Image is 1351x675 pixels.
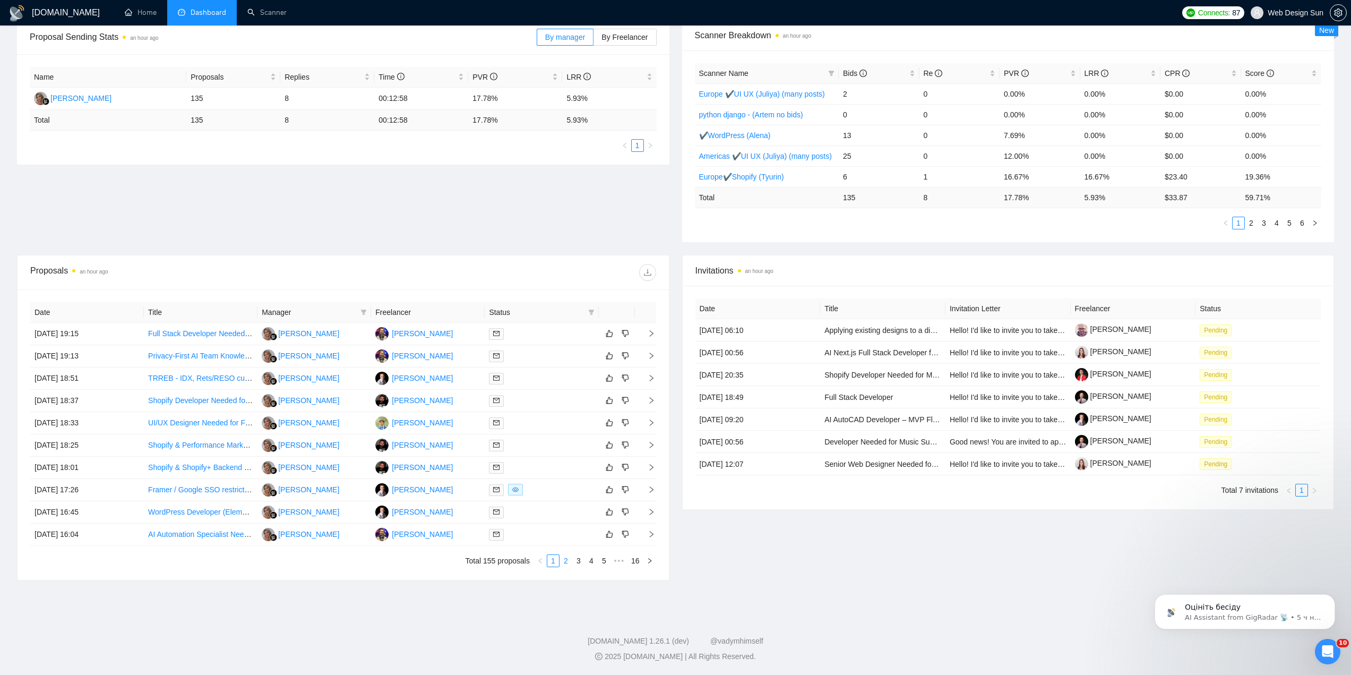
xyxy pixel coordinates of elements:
[1270,217,1283,229] li: 4
[278,484,339,495] div: [PERSON_NAME]
[1200,392,1236,401] a: Pending
[610,554,627,567] li: Next 5 Pages
[148,329,346,338] a: Full Stack Developer Needed for Travel & Booking Web App
[1245,69,1274,78] span: Score
[493,330,500,337] span: mail
[397,73,405,80] span: info-circle
[622,396,629,405] span: dislike
[699,152,832,160] a: Americas ✔UI UX (Juliya) (many posts)
[606,441,613,449] span: like
[619,372,632,385] button: dislike
[493,486,500,493] span: mail
[374,110,468,131] td: 00:12:58
[598,554,610,567] li: 5
[622,508,629,516] span: dislike
[375,416,389,430] img: IT
[278,528,339,540] div: [PERSON_NAME]
[1258,217,1270,229] a: 3
[586,304,597,320] span: filter
[824,415,1014,424] a: AI AutoCAD Developer – MVP Floor Plan Generation Tool
[1101,70,1108,77] span: info-circle
[824,393,893,401] a: Full Stack Developer
[375,440,453,449] a: DS[PERSON_NAME]
[1075,390,1088,404] img: c1gV4GDl7cGNOeqEjV8lsA-78GyjB-yJpXa8FugNRDMsauhWT_nrJilUEKL-PGo4Qv
[262,483,275,497] img: MC
[1311,488,1318,494] span: right
[824,438,1009,446] a: Developer Needed for Music Subscription Web Platform
[280,67,374,88] th: Replies
[1075,370,1151,378] a: [PERSON_NAME]
[1258,217,1270,229] li: 3
[46,41,183,50] p: Message from AI Assistant from GigRadar 📡, sent 5 ч назад
[631,139,644,152] li: 1
[1200,370,1236,379] a: Pending
[1160,83,1241,104] td: $0.00
[375,463,453,471] a: DS[PERSON_NAME]
[490,73,497,80] span: info-circle
[619,506,632,518] button: dislike
[30,110,186,131] td: Total
[468,88,562,110] td: 17.78%
[1075,346,1088,359] img: c1rlM94zDiz4umbxy82VIoyh5gfdYSfjqZlQ5k6nxFCVSoeVjJM9O3ib3Vp8ivm6kD
[375,507,453,516] a: YY[PERSON_NAME]
[50,92,111,104] div: [PERSON_NAME]
[562,88,656,110] td: 5.93%
[1080,104,1161,125] td: 0.00%
[839,104,919,125] td: 0
[919,104,1000,125] td: 0
[1200,324,1232,336] span: Pending
[627,554,643,567] li: 16
[699,131,771,140] a: ✔WordPress (Alena)
[622,418,629,427] span: dislike
[375,351,453,360] a: IS[PERSON_NAME]
[186,67,280,88] th: Proposals
[843,69,867,78] span: Bids
[1075,392,1151,400] a: [PERSON_NAME]
[622,441,629,449] span: dislike
[1200,459,1236,468] a: Pending
[262,485,339,493] a: MC[PERSON_NAME]
[375,373,453,382] a: YY[PERSON_NAME]
[619,416,632,429] button: dislike
[1200,369,1232,381] span: Pending
[30,67,186,88] th: Name
[1075,459,1151,467] a: [PERSON_NAME]
[46,30,183,41] p: Оцініть бесіду
[262,529,339,538] a: MC[PERSON_NAME]
[270,534,277,541] img: gigradar-bm.png
[148,508,285,516] a: WordPress Developer (Elementor Expert)
[586,555,597,567] a: 4
[919,83,1000,104] td: 0
[1296,217,1308,229] a: 6
[1200,415,1236,423] a: Pending
[270,355,277,363] img: gigradar-bm.png
[1198,7,1230,19] span: Connects:
[262,418,339,426] a: MC[PERSON_NAME]
[839,125,919,146] td: 13
[628,555,643,567] a: 16
[148,396,343,405] a: Shopify Developer Needed for Subscription-Based Website
[547,554,560,567] li: 1
[619,461,632,474] button: dislike
[1075,325,1151,334] a: [PERSON_NAME]
[562,110,656,131] td: 5.93 %
[606,352,613,360] span: like
[824,460,999,468] a: Senior Web Designer Needed for Web and UX Tasks
[1319,26,1334,35] span: New
[1075,435,1088,448] img: c1gV4GDl7cGNOeqEjV8lsA-78GyjB-yJpXa8FugNRDMsauhWT_nrJilUEKL-PGo4Qv
[1267,70,1274,77] span: info-circle
[547,555,559,567] a: 1
[606,463,613,472] span: like
[262,440,339,449] a: MC[PERSON_NAME]
[468,110,562,131] td: 17.78 %
[262,329,339,337] a: MC[PERSON_NAME]
[191,71,268,83] span: Proposals
[375,485,453,493] a: YY[PERSON_NAME]
[1241,83,1322,104] td: 0.00%
[392,439,453,451] div: [PERSON_NAME]
[262,349,275,363] img: MC
[1000,83,1080,104] td: 0.00%
[622,374,629,382] span: dislike
[603,439,616,451] button: like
